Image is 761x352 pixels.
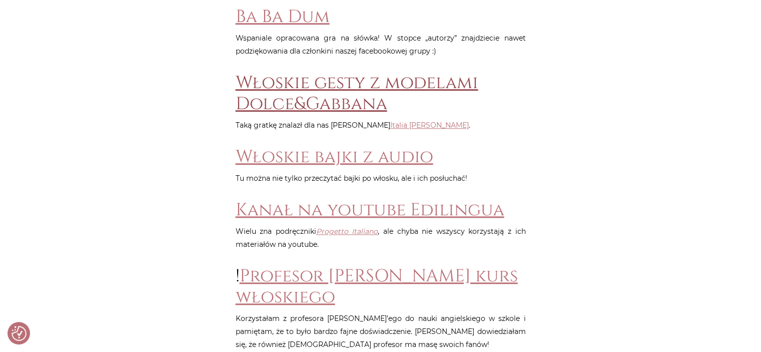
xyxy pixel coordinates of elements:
a: Italia [PERSON_NAME] [390,121,469,130]
a: Kanał na youtube Edilingua [236,198,504,222]
p: Wspaniale opracowana gra na słówka! W stopce „autorzy” znajdziecie nawet podziękowania dla członk... [236,32,526,58]
a: Włoskie bajki z audio [236,145,433,169]
a: Włoskie gesty z modelami Dolce&Gabbana [236,71,478,116]
p: Wielu zna podręczniki , ale chyba nie wszyscy korzystają z ich materiałów na youtube. [236,225,526,251]
button: Preferencje co do zgód [12,326,27,341]
a: Profesor [PERSON_NAME] kurs włoskiego [236,264,518,309]
a: Progetto Italiano [316,227,378,236]
p: Tu można nie tylko przeczytać bajki po włosku, ale i ich posłuchać! [236,172,526,185]
p: Taką gratkę znalazł dla nas [PERSON_NAME] . [236,119,526,132]
img: Revisit consent button [12,326,27,341]
p: Korzystałam z profesora [PERSON_NAME]’ego do nauki angielskiego w szkole i pamiętam, że to było b... [236,312,526,351]
a: Ba Ba Dum [236,5,330,29]
h1: ! [236,266,526,308]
